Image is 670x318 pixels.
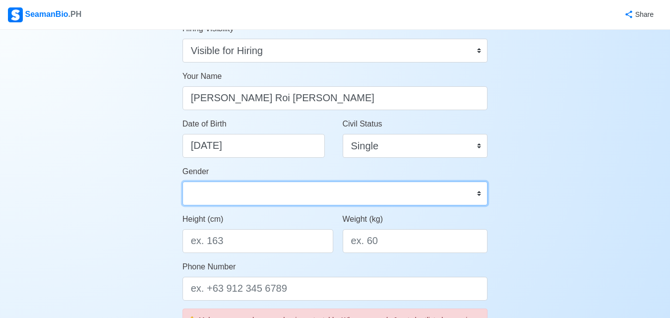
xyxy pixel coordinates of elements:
[614,5,662,24] button: Share
[183,118,227,130] label: Date of Birth
[343,118,382,130] label: Civil Status
[8,7,23,22] img: Logo
[183,72,222,80] span: Your Name
[183,86,488,110] input: Type your name
[183,277,488,301] input: ex. +63 912 345 6789
[68,10,82,18] span: .PH
[183,215,224,223] span: Height (cm)
[343,215,383,223] span: Weight (kg)
[183,262,236,271] span: Phone Number
[183,229,333,253] input: ex. 163
[183,24,234,33] span: Hiring Visibility
[343,229,488,253] input: ex. 60
[8,7,81,22] div: SeamanBio
[183,166,209,178] label: Gender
